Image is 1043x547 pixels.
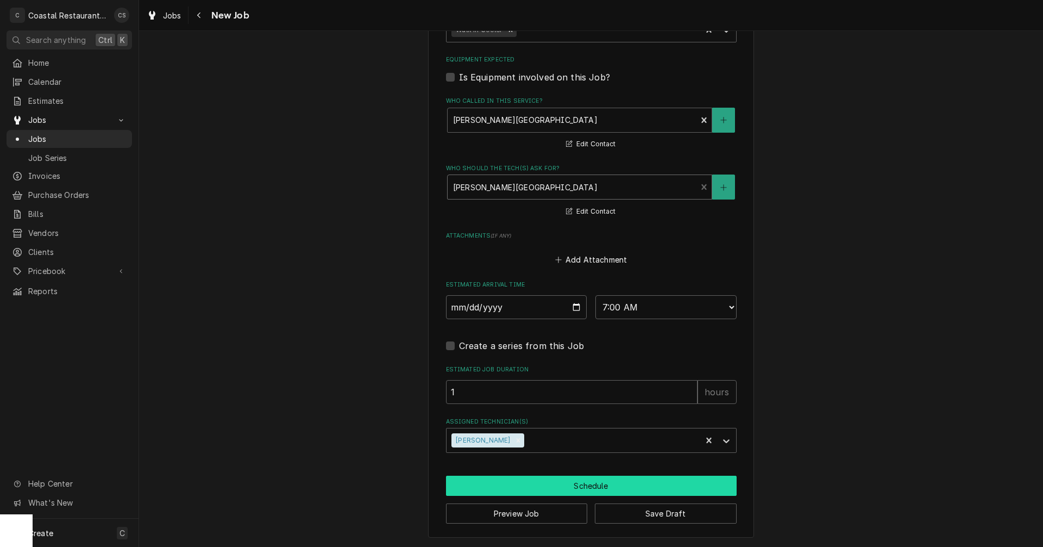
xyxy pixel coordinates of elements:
span: Invoices [28,170,127,182]
div: Estimated Arrival Time [446,281,737,319]
label: Assigned Technician(s) [446,418,737,426]
span: Jobs [163,10,181,21]
span: Bills [28,208,127,220]
span: Calendar [28,76,127,88]
a: Jobs [142,7,186,24]
div: CS [114,8,129,23]
a: Invoices [7,167,132,185]
span: What's New [28,497,125,508]
a: Go to Jobs [7,111,132,129]
div: Remove Phill Blush [512,433,524,447]
span: Clients [28,246,127,258]
a: Go to Pricebook [7,262,132,280]
button: Navigate back [191,7,208,24]
div: [PERSON_NAME] [451,433,512,447]
span: Help Center [28,478,125,489]
button: Search anythingCtrlK [7,30,132,49]
a: Jobs [7,130,132,148]
div: Who should the tech(s) ask for? [446,164,737,218]
a: Calendar [7,73,132,91]
label: Who should the tech(s) ask for? [446,164,737,173]
a: Reports [7,282,132,300]
label: Create a series from this Job [459,339,585,352]
span: Pricebook [28,265,110,277]
button: Preview Job [446,504,588,524]
span: Jobs [28,114,110,126]
button: Create New Contact [712,108,735,133]
div: Equipment Expected [446,55,737,83]
button: Create New Contact [712,175,735,200]
span: Create [28,529,53,538]
span: Search anything [26,34,86,46]
span: Purchase Orders [28,189,127,201]
a: Purchase Orders [7,186,132,204]
button: Add Attachment [553,252,629,267]
div: hours [698,380,737,404]
input: Date [446,295,587,319]
span: Vendors [28,227,127,239]
span: Estimates [28,95,127,107]
div: Attachments [446,232,737,268]
label: Estimated Job Duration [446,365,737,374]
button: Edit Contact [564,205,617,219]
a: Bills [7,205,132,223]
a: Home [7,54,132,72]
span: C [120,527,125,539]
span: New Job [208,8,249,23]
label: Estimated Arrival Time [446,281,737,289]
div: Coastal Restaurant Repair [28,10,108,21]
div: Chris Sockriter's Avatar [114,8,129,23]
span: Home [28,57,127,69]
span: Jobs [28,133,127,145]
div: Button Group Row [446,496,737,524]
div: Estimated Job Duration [446,365,737,404]
svg: Create New Contact [720,184,727,191]
div: Assigned Technician(s) [446,418,737,453]
a: Clients [7,243,132,261]
button: Schedule [446,476,737,496]
a: Vendors [7,224,132,242]
label: Equipment Expected [446,55,737,64]
span: K [120,34,125,46]
a: Go to Help Center [7,475,132,493]
button: Save Draft [595,504,737,524]
a: Go to What's New [7,494,132,512]
a: Job Series [7,149,132,167]
a: Estimates [7,92,132,110]
div: Button Group [446,476,737,524]
span: Reports [28,285,127,297]
svg: Create New Contact [720,116,727,124]
div: Button Group Row [446,476,737,496]
div: C [10,8,25,23]
label: Who called in this service? [446,97,737,105]
label: Is Equipment involved on this Job? [459,71,610,84]
span: ( if any ) [491,233,511,239]
label: Attachments [446,232,737,240]
button: Edit Contact [564,138,617,151]
span: Job Series [28,152,127,164]
select: Time Select [595,295,737,319]
div: Who called in this service? [446,97,737,151]
span: Ctrl [98,34,112,46]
